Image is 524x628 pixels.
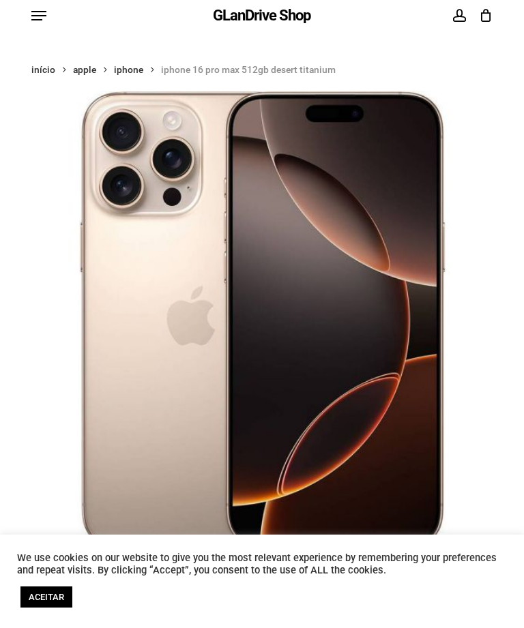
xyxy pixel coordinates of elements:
[31,91,493,552] img: Placeholder
[31,9,46,23] a: Navigation Menu
[213,8,310,23] a: GLanDrive Shop
[17,552,507,576] div: We use cookies on our website to give you the most relevant experience by remembering your prefer...
[161,64,336,75] span: iPhone 16 Pro Max 512GB Desert Titanium
[73,63,96,76] a: Apple
[31,63,55,76] a: Início
[114,63,143,76] a: iPhone
[20,586,72,608] a: ACEITAR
